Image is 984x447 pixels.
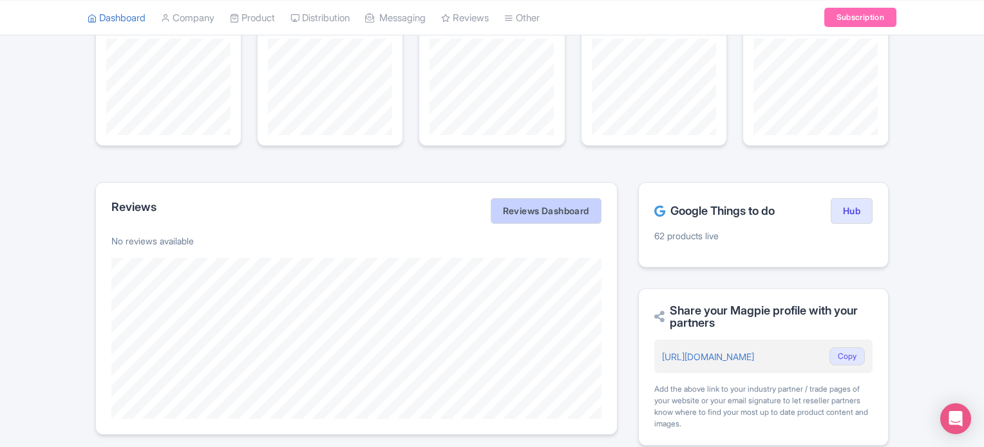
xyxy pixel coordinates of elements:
a: Reviews Dashboard [491,198,601,224]
h2: Google Things to do [654,205,775,217]
p: No reviews available [111,234,601,248]
a: Hub [831,198,873,224]
a: [URL][DOMAIN_NAME] [662,351,754,362]
div: Open Intercom Messenger [940,403,971,434]
a: Subscription [824,8,896,27]
div: Add the above link to your industry partner / trade pages of your website or your email signature... [654,383,873,430]
button: Copy [829,347,865,365]
h2: Share your Magpie profile with your partners [654,304,873,330]
h2: Reviews [111,201,156,214]
p: 62 products live [654,229,873,242]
